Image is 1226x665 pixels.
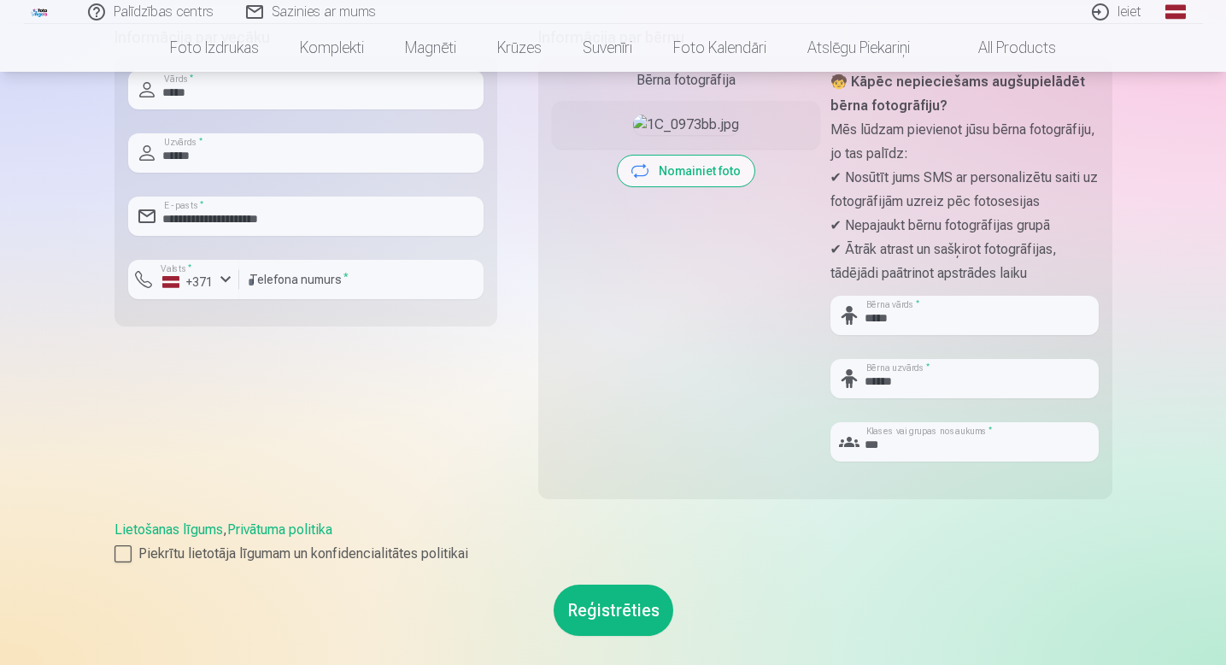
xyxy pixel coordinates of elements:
button: Valsts*+371 [128,260,239,299]
p: ✔ Nosūtīt jums SMS ar personalizētu saiti uz fotogrāfijām uzreiz pēc fotosesijas [830,166,1099,214]
a: Komplekti [279,24,384,72]
button: Reģistrēties [554,585,673,636]
button: Nomainiet foto [618,156,754,186]
label: Piekrītu lietotāja līgumam un konfidencialitātes politikai [114,544,1112,564]
img: /fa1 [31,7,50,17]
a: Magnēti [384,24,477,72]
a: All products [930,24,1076,72]
img: 1C_0973bb.jpg [633,115,739,135]
a: Lietošanas līgums [114,521,223,538]
a: Privātuma politika [227,521,332,538]
p: ✔ Nepajaukt bērnu fotogrāfijas grupā [830,214,1099,238]
div: +371 [162,274,214,291]
a: Foto izdrukas [150,24,279,72]
div: Bērna fotogrāfija [552,70,820,91]
a: Krūzes [477,24,562,72]
strong: 🧒 Kāpēc nepieciešams augšupielādēt bērna fotogrāfiju? [830,74,1085,114]
a: Suvenīri [562,24,653,72]
a: Foto kalendāri [653,24,787,72]
p: Mēs lūdzam pievienot jūsu bērna fotogrāfiju, jo tas palīdz: [830,118,1099,166]
div: , [114,520,1112,564]
p: ✔ Ātrāk atrast un sašķirot fotogrāfijas, tādējādi paātrinot apstrādes laiku [830,238,1099,285]
a: Atslēgu piekariņi [787,24,930,72]
label: Valsts [155,262,197,275]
